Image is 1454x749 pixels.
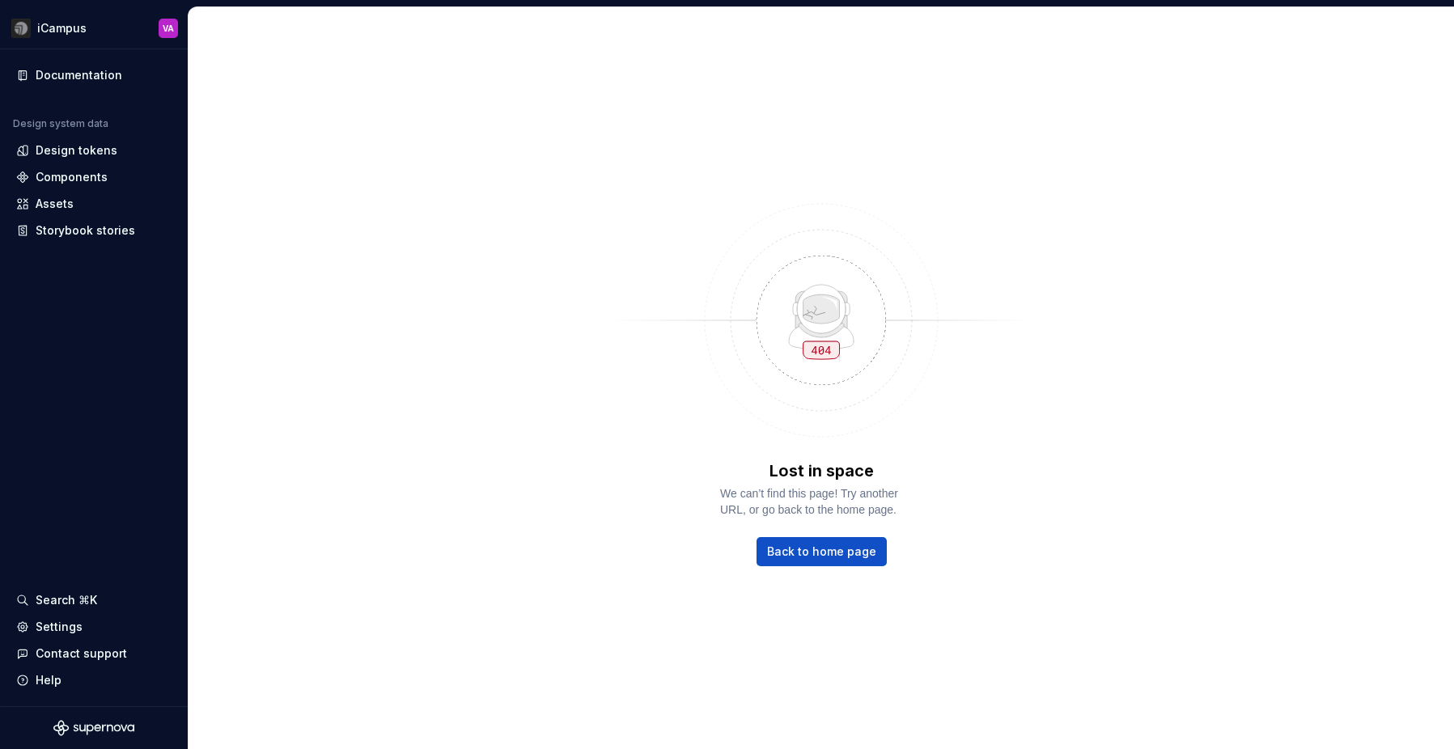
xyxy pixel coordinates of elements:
[10,191,178,217] a: Assets
[10,587,178,613] button: Search ⌘K
[10,62,178,88] a: Documentation
[36,196,74,212] div: Assets
[36,169,108,185] div: Components
[36,619,83,635] div: Settings
[767,544,876,560] span: Back to home page
[10,218,178,243] a: Storybook stories
[36,142,117,159] div: Design tokens
[36,222,135,239] div: Storybook stories
[757,537,887,566] a: Back to home page
[53,720,134,736] svg: Supernova Logo
[10,138,178,163] a: Design tokens
[769,459,874,482] p: Lost in space
[10,641,178,666] button: Contact support
[36,645,127,662] div: Contact support
[11,19,31,38] img: 3ce36157-9fde-47d2-9eb8-fa8ebb961d3d.png
[3,11,184,45] button: iCampusVA
[13,117,108,130] div: Design system data
[720,485,922,518] span: We can’t find this page! Try another URL, or go back to the home page.
[163,22,174,35] div: VA
[36,592,97,608] div: Search ⌘K
[10,614,178,640] a: Settings
[10,667,178,693] button: Help
[10,164,178,190] a: Components
[36,67,122,83] div: Documentation
[36,672,61,688] div: Help
[37,20,87,36] div: iCampus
